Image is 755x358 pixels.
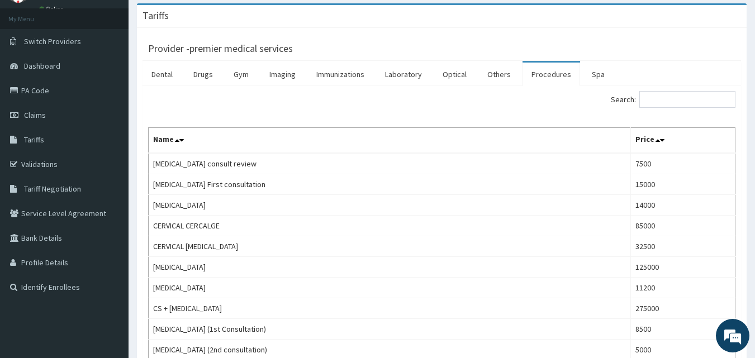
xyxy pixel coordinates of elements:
[149,216,631,236] td: CERVICAL CERCALGE
[24,61,60,71] span: Dashboard
[631,128,735,154] th: Price
[148,44,293,54] h3: Provider - premier medical services
[149,257,631,278] td: [MEDICAL_DATA]
[631,236,735,257] td: 32500
[149,153,631,174] td: [MEDICAL_DATA] consult review
[143,63,182,86] a: Dental
[631,216,735,236] td: 85000
[631,298,735,319] td: 275000
[65,108,154,221] span: [DOMAIN_NAME]
[6,239,213,278] textarea: ne.message.hitenter
[143,11,169,21] h3: Tariffs
[225,63,258,86] a: Gym
[478,63,520,86] a: Others
[149,128,631,154] th: Name
[583,63,614,86] a: Spa
[631,174,735,195] td: 15000
[307,63,373,86] a: Immunizations
[149,298,631,319] td: CS + [MEDICAL_DATA]
[24,36,81,46] span: Switch Providers
[39,5,66,13] a: Online
[149,319,631,340] td: [MEDICAL_DATA] (1st Consultation)
[149,174,631,195] td: [MEDICAL_DATA] First consultation
[21,56,45,84] img: d_794563401_company_1708531726252_794563401
[376,63,431,86] a: Laboratory
[149,236,631,257] td: CERVICAL [MEDICAL_DATA]
[639,91,735,108] input: Search:
[24,110,46,120] span: Claims
[611,91,735,108] label: Search:
[149,195,631,216] td: [MEDICAL_DATA]
[434,63,476,86] a: Optical
[631,278,735,298] td: 11200
[184,63,222,86] a: Drugs
[523,63,580,86] a: Procedures
[58,63,188,77] div: ne.chatwithus
[631,153,735,174] td: 7500
[260,63,305,86] a: Imaging
[183,6,210,32] div: chatwindow.minimize
[24,184,81,194] span: Tariff Negotiation
[24,135,44,145] span: Tariffs
[631,195,735,216] td: 14000
[149,278,631,298] td: [MEDICAL_DATA]
[631,319,735,340] td: 8500
[631,257,735,278] td: 125000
